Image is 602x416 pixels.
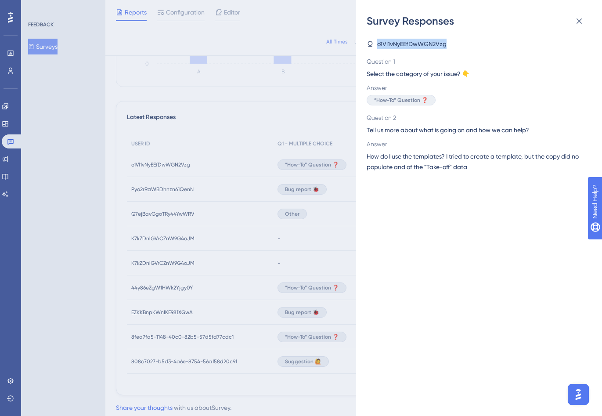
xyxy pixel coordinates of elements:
[565,381,591,408] iframe: UserGuiding AI Assistant Launcher
[367,151,584,172] span: How do I use the templates? I tried to create a template, but the copy did no populate and of the...
[367,56,584,67] span: Question 1
[21,2,55,13] span: Need Help?
[367,14,591,28] div: Survey Responses
[377,39,447,49] span: o1Vl1vNyEEfDwWGN2Vzg
[367,69,584,79] span: Select the category of your issue? 👇
[367,139,584,149] span: Answer
[367,125,584,135] span: Tell us more about what is going on and how we can help?
[367,112,584,123] span: Question 2
[367,83,584,93] span: Answer
[374,97,428,104] span: “How-To” Question ❓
